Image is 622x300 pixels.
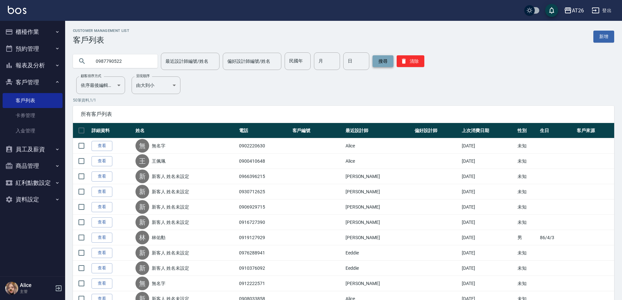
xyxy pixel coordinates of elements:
td: 男 [516,230,538,245]
td: [PERSON_NAME] [344,199,413,215]
td: [PERSON_NAME] [344,215,413,230]
a: 無名字 [152,143,165,149]
td: [DATE] [460,276,516,291]
p: 50 筆資料, 1 / 1 [73,97,614,103]
a: 林佑勳 [152,234,165,241]
a: 查看 [92,248,112,258]
td: 未知 [516,154,538,169]
button: 搜尋 [373,55,393,67]
td: [PERSON_NAME] [344,230,413,245]
th: 偏好設計師 [413,123,460,138]
button: 清除 [397,55,424,67]
button: save [545,4,558,17]
td: [DATE] [460,154,516,169]
button: 商品管理 [3,157,63,174]
h5: Alice [20,282,53,289]
a: 查看 [92,141,112,151]
a: 查看 [92,202,112,212]
span: 所有客戶列表 [81,111,606,117]
a: 入金管理 [3,123,63,138]
a: 查看 [92,233,112,243]
td: 未知 [516,169,538,184]
td: 0910376092 [237,261,290,276]
td: 未知 [516,276,538,291]
td: [DATE] [460,261,516,276]
a: 查看 [92,171,112,182]
td: Eeddie [344,261,413,276]
div: 新 [135,261,149,275]
th: 生日 [538,123,575,138]
a: 新客人 姓名未設定 [152,250,189,256]
td: 0976288941 [237,245,290,261]
button: 紅利點數設定 [3,174,63,191]
button: 櫃檯作業 [3,23,63,40]
td: [PERSON_NAME] [344,276,413,291]
td: 0912222571 [237,276,290,291]
a: 新客人 姓名未設定 [152,204,189,210]
div: 新 [135,185,149,198]
a: 查看 [92,156,112,166]
a: 新增 [593,31,614,43]
td: [PERSON_NAME] [344,184,413,199]
th: 姓名 [134,123,237,138]
td: 0966396215 [237,169,290,184]
input: 搜尋關鍵字 [91,52,152,70]
div: 新 [135,246,149,260]
td: 未知 [516,199,538,215]
button: 員工及薪資 [3,141,63,158]
td: 未知 [516,215,538,230]
th: 電話 [237,123,290,138]
td: 86/4/3 [538,230,575,245]
a: 查看 [92,263,112,273]
div: 無 [135,139,149,153]
button: 資料設定 [3,191,63,208]
td: 未知 [516,245,538,261]
td: 0916727390 [237,215,290,230]
td: 未知 [516,184,538,199]
label: 顧客排序方式 [81,74,101,78]
a: 查看 [92,187,112,197]
a: 新客人 姓名未設定 [152,265,189,271]
a: 新客人 姓名未設定 [152,219,189,225]
td: [DATE] [460,199,516,215]
td: [DATE] [460,245,516,261]
th: 客戶來源 [575,123,614,138]
td: 0930712625 [237,184,290,199]
td: [DATE] [460,169,516,184]
img: Person [5,282,18,295]
div: 新 [135,200,149,214]
td: [DATE] [460,138,516,154]
th: 最近設計師 [344,123,413,138]
th: 詳細資料 [90,123,134,138]
td: 未知 [516,261,538,276]
td: 0900410648 [237,154,290,169]
div: 由大到小 [132,76,180,94]
td: 0902220630 [237,138,290,154]
td: Alice [344,154,413,169]
img: Logo [8,6,26,14]
button: 登出 [589,5,614,17]
label: 呈現順序 [136,74,150,78]
td: [PERSON_NAME] [344,169,413,184]
p: 主管 [20,289,53,294]
td: 0906929715 [237,199,290,215]
td: [DATE] [460,184,516,199]
a: 新客人 姓名未設定 [152,188,189,195]
button: AT26 [561,4,587,17]
td: [DATE] [460,230,516,245]
a: 查看 [92,279,112,289]
button: 報表及分析 [3,57,63,74]
th: 上次消費日期 [460,123,516,138]
h2: Customer Management List [73,29,129,33]
div: 新 [135,215,149,229]
td: 未知 [516,138,538,154]
div: 依序最後編輯時間 [76,76,125,94]
a: 王佩珮 [152,158,165,164]
a: 查看 [92,217,112,227]
a: 客戶列表 [3,93,63,108]
div: 無 [135,277,149,290]
div: AT26 [572,7,584,15]
div: 新 [135,170,149,183]
div: 王 [135,154,149,168]
td: Eeddie [344,245,413,261]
